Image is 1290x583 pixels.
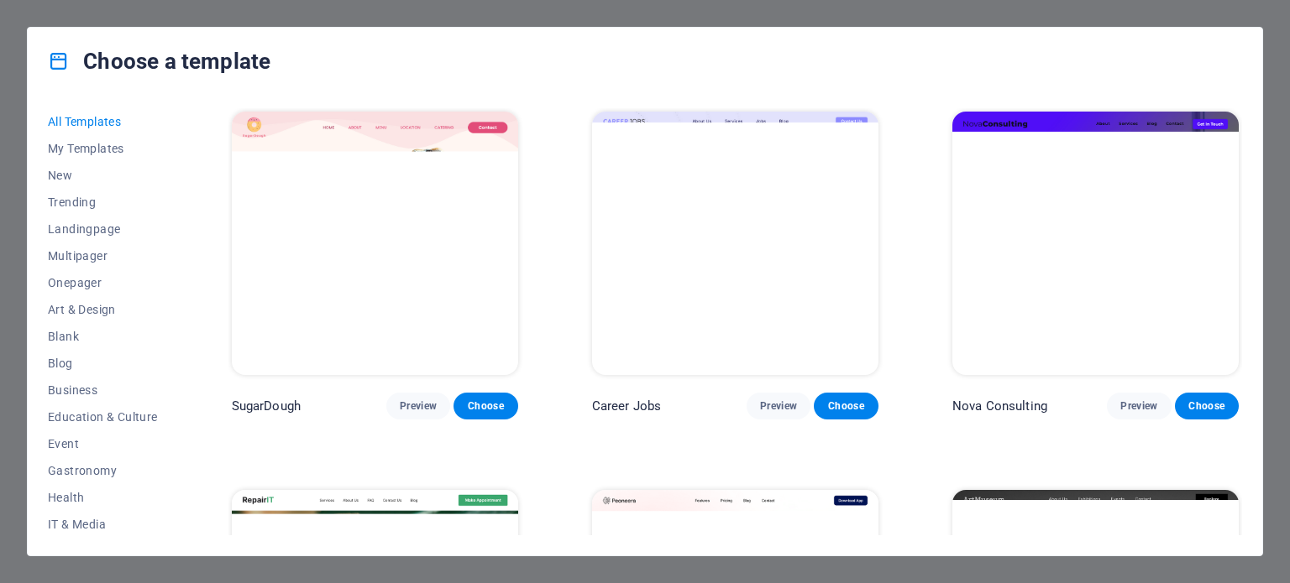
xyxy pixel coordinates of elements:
[48,222,158,236] span: Landingpage
[48,108,158,135] button: All Templates
[48,135,158,162] button: My Templates
[592,112,878,375] img: Career Jobs
[48,48,270,75] h4: Choose a template
[48,437,158,450] span: Event
[48,357,158,370] span: Blog
[48,484,158,511] button: Health
[48,464,158,477] span: Gastronomy
[48,195,158,209] span: Trending
[814,393,878,419] button: Choose
[48,410,158,424] span: Education & Culture
[952,112,1239,375] img: Nova Consulting
[48,457,158,484] button: Gastronomy
[48,430,158,457] button: Event
[48,115,158,128] span: All Templates
[48,518,158,531] span: IT & Media
[48,142,158,155] span: My Templates
[1107,393,1171,419] button: Preview
[467,399,504,413] span: Choose
[48,403,158,430] button: Education & Culture
[48,491,158,504] span: Health
[48,249,158,263] span: Multipager
[592,398,662,414] p: Career Jobs
[827,399,864,413] span: Choose
[48,383,158,397] span: Business
[400,399,437,413] span: Preview
[386,393,450,419] button: Preview
[48,330,158,343] span: Blank
[48,269,158,296] button: Onepager
[1188,399,1225,413] span: Choose
[48,296,158,323] button: Art & Design
[48,377,158,403] button: Business
[454,393,517,419] button: Choose
[48,276,158,289] span: Onepager
[48,511,158,538] button: IT & Media
[952,398,1047,414] p: Nova Consulting
[1120,399,1157,413] span: Preview
[48,162,158,189] button: New
[48,323,158,350] button: Blank
[48,189,158,216] button: Trending
[48,216,158,242] button: Landingpage
[48,303,158,316] span: Art & Design
[1175,393,1239,419] button: Choose
[48,350,158,377] button: Blog
[48,242,158,269] button: Multipager
[48,169,158,182] span: New
[232,398,301,414] p: SugarDough
[760,399,797,413] span: Preview
[747,393,810,419] button: Preview
[232,112,518,375] img: SugarDough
